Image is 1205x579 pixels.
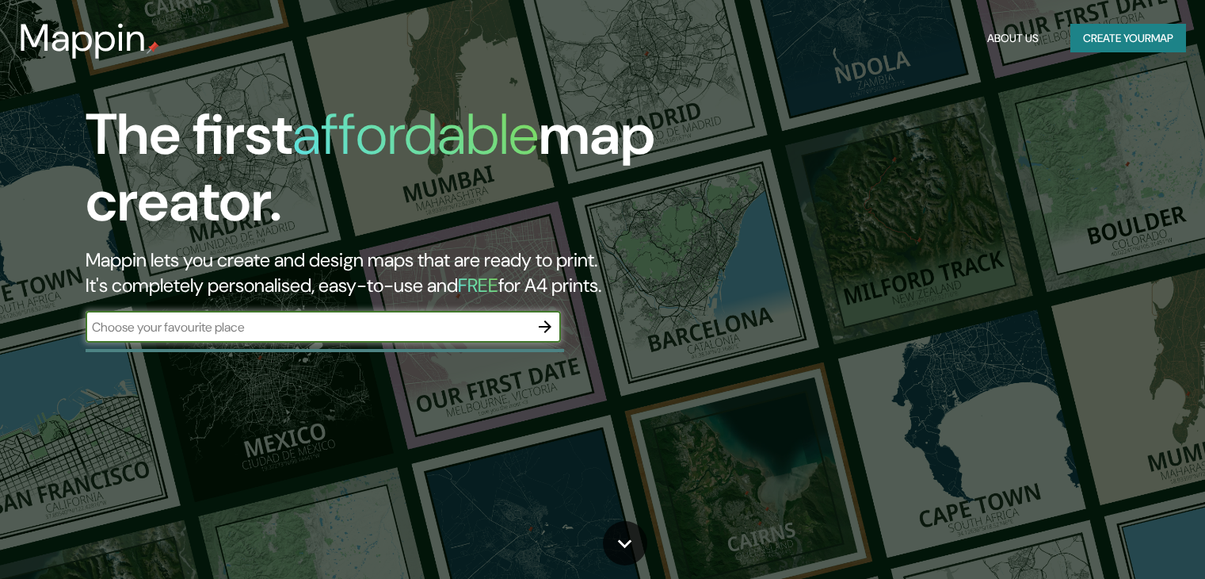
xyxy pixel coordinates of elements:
h2: Mappin lets you create and design maps that are ready to print. It's completely personalised, eas... [86,247,688,298]
h5: FREE [458,273,498,297]
h1: affordable [292,98,539,171]
h3: Mappin [19,16,147,60]
h1: The first map creator. [86,102,688,247]
img: mappin-pin [147,41,159,54]
input: Choose your favourite place [86,318,529,336]
button: Create yourmap [1070,24,1186,53]
button: About Us [981,24,1045,53]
